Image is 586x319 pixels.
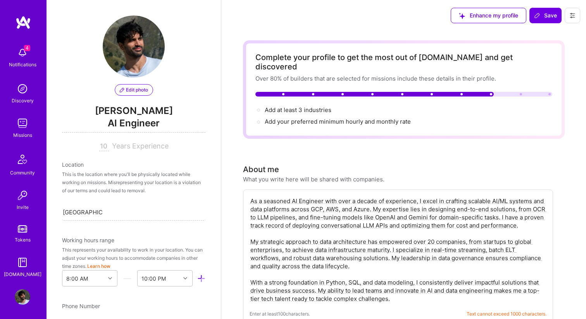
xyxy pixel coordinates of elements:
[265,118,411,125] span: Add your preferred minimum hourly and monthly rate
[265,106,331,114] span: Add at least 3 industries
[459,12,518,19] span: Enhance my profile
[183,276,187,280] i: icon Chevron
[120,86,148,93] span: Edit photo
[10,169,35,177] div: Community
[13,150,32,169] img: Community
[108,276,112,280] i: icon Chevron
[459,13,465,19] i: icon SuggestedTeams
[120,88,124,92] i: icon PencilPurple
[62,237,114,243] span: Working hours range
[62,160,205,169] div: Location
[15,81,30,97] img: discovery
[115,84,153,96] button: Edit photo
[141,274,166,283] div: 10:00 PM
[4,270,41,278] div: [DOMAIN_NAME]
[12,97,34,105] div: Discovery
[87,262,110,270] button: Learn how
[99,142,109,151] input: XX
[24,45,30,51] span: 4
[13,289,32,305] a: User Avatar
[255,74,552,83] div: Over 80% of builders that are selected for missions include these details in their profile.
[62,246,205,270] div: This represents your availability to work in your location. You can adjust your working hours to ...
[103,16,165,78] img: User Avatar
[15,45,30,60] img: bell
[15,236,31,244] div: Tokens
[62,303,100,309] span: Phone Number
[243,175,384,183] div: What you write here will be shared with companies.
[15,289,30,305] img: User Avatar
[15,255,30,270] img: guide book
[13,131,32,139] div: Missions
[255,53,552,71] div: Complete your profile to get the most out of [DOMAIN_NAME] and get discovered
[112,142,169,150] span: Years Experience
[250,310,310,318] span: Enter at least 100 characters.
[17,203,29,211] div: Invite
[534,12,557,19] span: Save
[62,105,205,117] span: [PERSON_NAME]
[66,274,88,283] div: 8:00 AM
[62,170,205,195] div: This is the location where you'll be physically located while working on missions. Misrepresentin...
[18,225,27,233] img: tokens
[529,8,562,23] button: Save
[62,117,205,133] span: AI Engineer
[15,188,30,203] img: Invite
[16,16,31,29] img: logo
[9,60,36,69] div: Notifications
[250,196,546,303] textarea: As a seasoned AI Engineer with over a decade of experience, I excel in crafting scalable AI/ML sy...
[467,310,546,318] span: Text cannot exceed 1000 characters.
[243,164,279,175] div: About me
[451,8,526,23] button: Enhance my profile
[15,116,30,131] img: teamwork
[123,274,131,283] i: icon HorizontalInLineDivider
